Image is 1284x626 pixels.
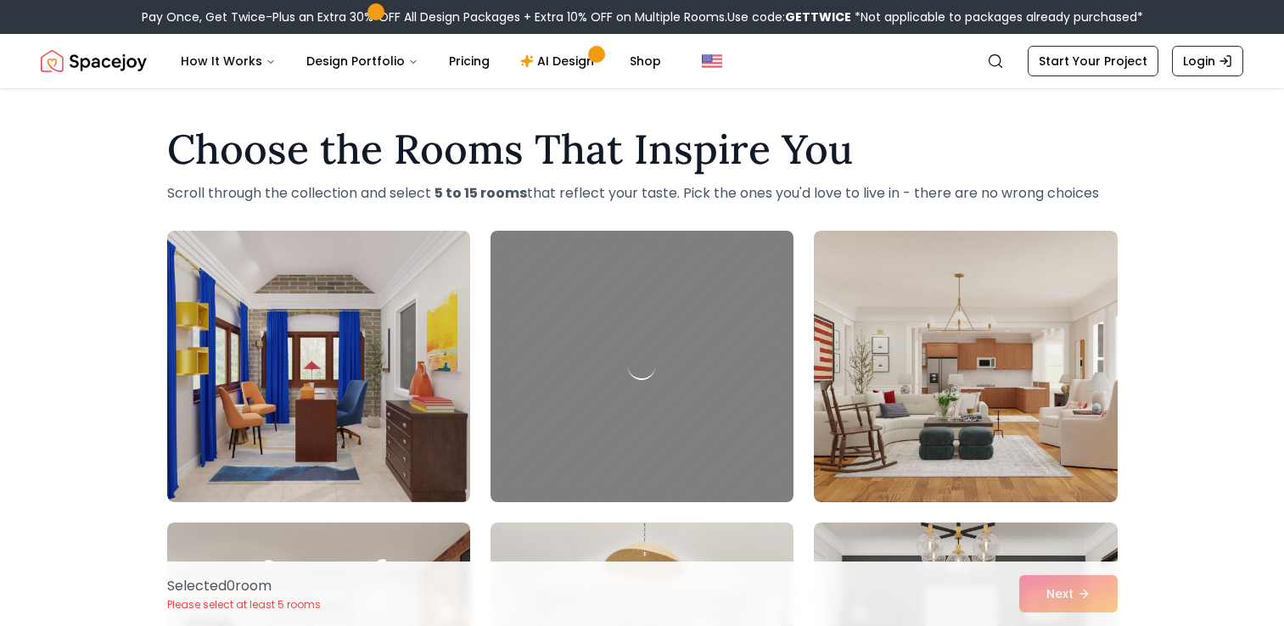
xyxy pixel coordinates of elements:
nav: Main [167,44,675,78]
span: *Not applicable to packages already purchased* [851,8,1143,25]
a: Start Your Project [1028,46,1158,76]
img: Spacejoy Logo [41,44,147,78]
button: Design Portfolio [293,44,432,78]
a: Shop [616,44,675,78]
p: Scroll through the collection and select that reflect your taste. Pick the ones you'd love to liv... [167,183,1118,204]
p: Please select at least 5 rooms [167,598,321,612]
h1: Choose the Rooms That Inspire You [167,129,1118,170]
a: Login [1172,46,1243,76]
a: Spacejoy [41,44,147,78]
img: Room room-1 [167,231,470,502]
a: Pricing [435,44,503,78]
span: Use code: [727,8,851,25]
img: United States [702,51,722,71]
strong: 5 to 15 rooms [435,183,527,203]
p: Selected 0 room [167,576,321,596]
nav: Global [41,34,1243,88]
div: Pay Once, Get Twice-Plus an Extra 30% OFF All Design Packages + Extra 10% OFF on Multiple Rooms. [142,8,1143,25]
img: Room room-3 [814,231,1117,502]
b: GETTWICE [785,8,851,25]
a: AI Design [507,44,613,78]
button: How It Works [167,44,289,78]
